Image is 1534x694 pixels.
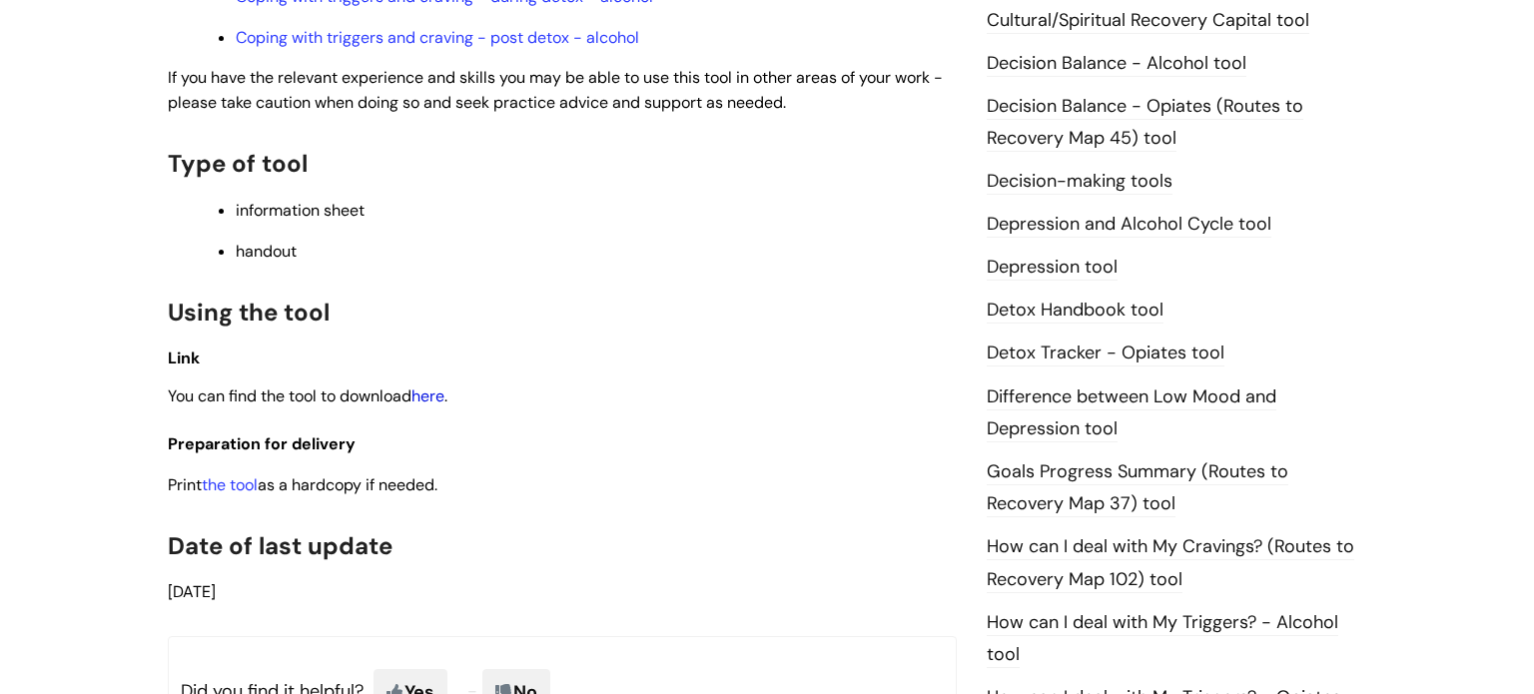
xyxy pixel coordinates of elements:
span: information sheet [236,200,365,221]
span: If you have the relevant experience and skills you may be able to use this tool in other areas of... [168,67,943,113]
span: Date of last update [168,530,392,561]
a: Depression and Alcohol Cycle tool [987,212,1271,238]
a: Detox Handbook tool [987,298,1163,324]
span: Type of tool [168,148,308,179]
a: Decision-making tools [987,169,1172,195]
span: Using the tool [168,297,330,328]
span: handout [236,241,297,262]
span: Print as a hardcopy if needed. [168,474,437,495]
a: Detox Tracker - Opiates tool [987,341,1224,366]
a: Depression tool [987,255,1118,281]
a: Coping with triggers and craving - post detox - alcohol [236,27,639,48]
a: Goals Progress Summary (Routes to Recovery Map 37) tool [987,459,1288,517]
span: Preparation for delivery [168,433,356,454]
span: Link [168,347,200,368]
a: Cultural/Spiritual Recovery Capital tool [987,8,1309,34]
a: How can I deal with My Triggers? - Alcohol tool [987,610,1338,668]
a: here [411,385,444,406]
a: the tool [202,474,258,495]
a: Decision Balance - Opiates (Routes to Recovery Map 45) tool [987,94,1303,152]
a: Difference between Low Mood and Depression tool [987,384,1276,442]
a: Decision Balance - Alcohol tool [987,51,1246,77]
span: [DATE] [168,581,216,602]
a: How can I deal with My Cravings? (Routes to Recovery Map 102) tool [987,534,1354,592]
span: You can find the tool to download . [168,385,447,406]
